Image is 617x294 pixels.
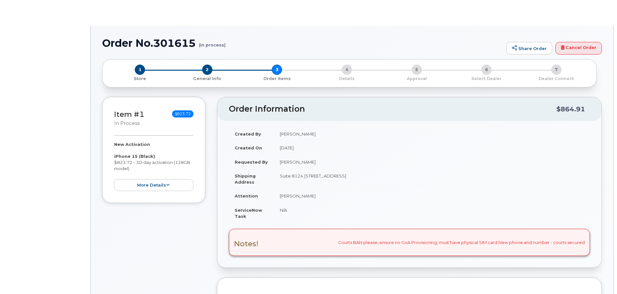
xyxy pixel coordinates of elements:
strong: New Activation [114,142,150,147]
td: [DATE] [274,141,590,155]
span: 1 [135,65,145,75]
h2: Order Information [229,105,556,114]
a: 2 General Info [172,75,242,82]
strong: ServiceNow Task [235,208,262,219]
a: Item #1 [114,110,144,119]
small: in process [114,120,140,126]
strong: Created By [235,131,261,137]
td: [PERSON_NAME] [274,155,590,169]
h1: Order No.301615 [102,37,503,49]
strong: Shipping Address [235,173,256,185]
strong: iPhone 15 (Black) [114,154,155,159]
strong: Created On [235,145,262,150]
strong: Attention [235,193,258,198]
a: 1 Store [108,75,172,82]
a: Cancel Order [555,42,602,55]
p: General Info [175,76,240,82]
td: Suite 8124 [STREET_ADDRESS] [274,169,590,189]
div: $864.91 [556,103,585,115]
div: $823.72 - 30-day activation (128GB model) [114,141,193,191]
strong: Requested By [235,159,268,165]
td: [PERSON_NAME] [274,189,590,203]
small: (in process) [199,37,226,47]
span: 2 [202,65,212,75]
p: Store [110,76,170,82]
a: Share Order [506,42,552,55]
h3: Notes! [234,240,259,248]
button: more details [114,179,193,191]
span: $823.72 [172,110,193,117]
td: [PERSON_NAME] [274,127,590,141]
td: N/A [274,203,590,223]
div: Courts BAN please, ensure no GoA Provisioning, must have physical SIM card New phone and number -... [229,229,590,256]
